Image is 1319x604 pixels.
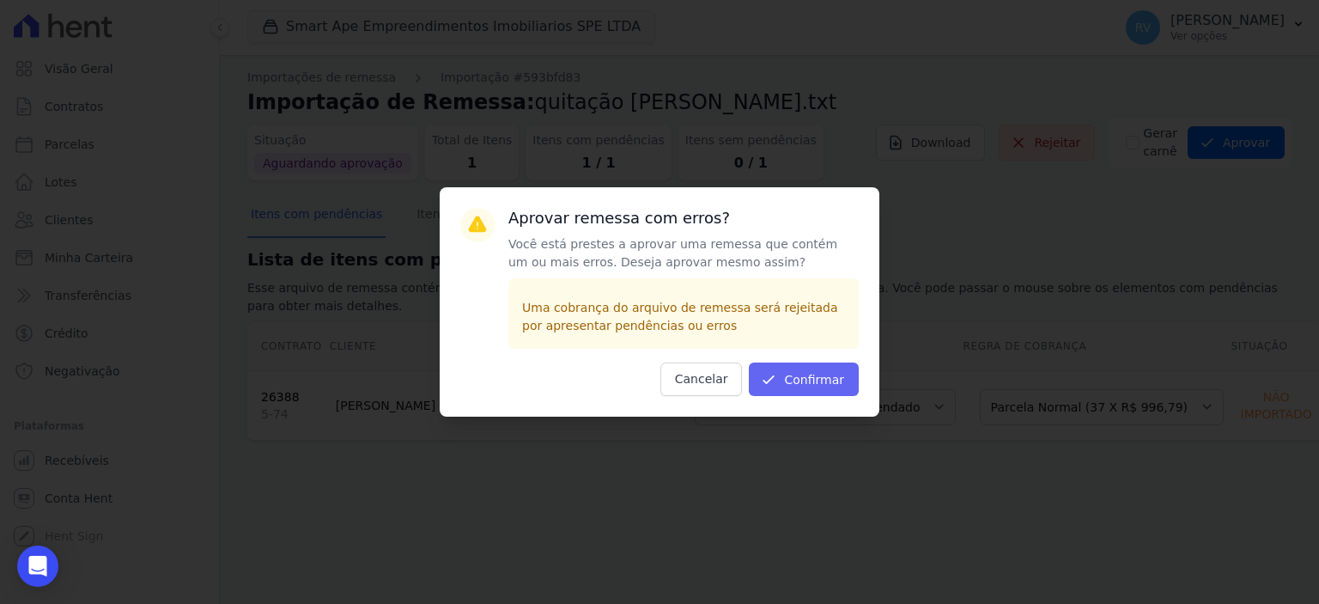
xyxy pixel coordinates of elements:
[508,235,859,271] p: Você está prestes a aprovar uma remessa que contém um ou mais erros. Deseja aprovar mesmo assim?
[508,208,859,229] h3: Aprovar remessa com erros?
[660,363,743,396] button: Cancelar
[522,299,845,335] p: Uma cobrança do arquivo de remessa será rejeitada por apresentar pendências ou erros
[17,546,58,587] div: Open Intercom Messenger
[749,363,859,396] button: Confirmar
